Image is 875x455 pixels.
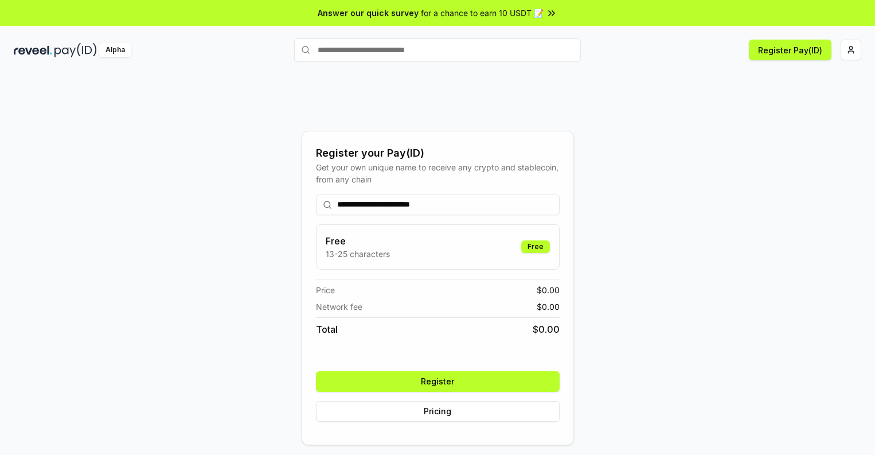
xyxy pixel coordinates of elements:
[316,401,560,422] button: Pricing
[749,40,831,60] button: Register Pay(ID)
[421,7,544,19] span: for a chance to earn 10 USDT 📝
[99,43,131,57] div: Alpha
[326,234,390,248] h3: Free
[316,371,560,392] button: Register
[14,43,52,57] img: reveel_dark
[521,240,550,253] div: Free
[533,322,560,336] span: $ 0.00
[316,301,362,313] span: Network fee
[316,284,335,296] span: Price
[537,301,560,313] span: $ 0.00
[318,7,419,19] span: Answer our quick survey
[316,161,560,185] div: Get your own unique name to receive any crypto and stablecoin, from any chain
[326,248,390,260] p: 13-25 characters
[316,322,338,336] span: Total
[54,43,97,57] img: pay_id
[316,145,560,161] div: Register your Pay(ID)
[537,284,560,296] span: $ 0.00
